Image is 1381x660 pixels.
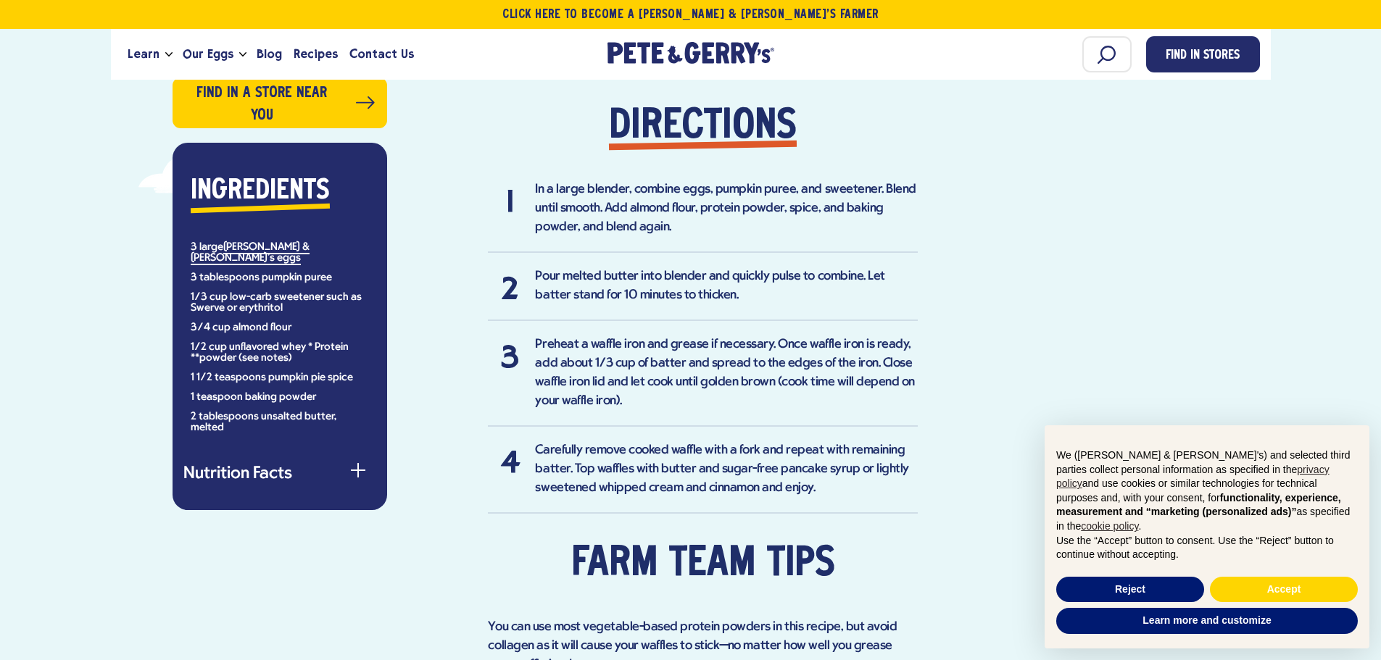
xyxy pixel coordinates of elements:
li: 1/3 cup low-carb sweetener such as Swerve or erythritol [191,292,369,314]
li: 3 large [191,242,369,264]
a: Contact Us [344,35,420,74]
input: Search [1082,36,1132,72]
li: Preheat a waffle iron and grease if necessary. Once waffle iron is ready, add about 1/3 cup of ba... [488,335,918,427]
li: 1 1/2 teaspoons pumpkin pie spice [191,372,369,383]
span: Recipes [294,45,338,63]
a: Find in a store near you [173,78,387,128]
button: Nutrition Facts [183,466,376,483]
a: cookie policy [1081,520,1138,532]
span: Our Eggs [183,45,233,63]
a: Our Eggs [177,35,239,74]
strong: Directions [609,105,797,149]
li: 3/4 cup almond flour [191,322,369,333]
li: 2 tablespoons unsalted butter, melted [191,412,369,433]
span: Find in Stores [1166,46,1240,66]
span: Blog [257,45,282,63]
span: Learn [128,45,159,63]
button: Open the dropdown menu for Learn [165,52,173,57]
span: Contact Us [349,45,414,63]
button: Reject [1056,577,1204,603]
button: Accept [1210,577,1358,603]
h2: Farm Team Tips [488,543,918,586]
li: Carefully remove cooked waffle with a fork and repeat with remaining batter. Top waffles with but... [488,441,918,514]
a: Learn [122,35,165,74]
li: 1/2 cup unflavored whey * Protein **powder (see notes) [191,342,369,364]
a: Find in Stores [1146,36,1260,72]
p: We ([PERSON_NAME] & [PERSON_NAME]'s) and selected third parties collect personal information as s... [1056,448,1358,534]
p: Use the “Accept” button to consent. Use the “Reject” button to continue without accepting. [1056,534,1358,562]
strong: Ingredients [191,178,330,204]
button: Learn more and customize [1056,608,1358,634]
a: Recipes [288,35,344,74]
a: [PERSON_NAME] & [PERSON_NAME]'s eggs [191,241,310,265]
li: Pour melted butter into blender and quickly pulse to combine. Let batter stand for 10 minutes to ... [488,267,918,321]
li: 3 tablespoons pumpkin puree [191,272,369,283]
li: In a large blender, combine eggs, pumpkin puree, and sweetener. Blend until smooth. Add almond fl... [488,180,918,253]
a: Blog [251,35,288,74]
button: Open the dropdown menu for Our Eggs [239,52,246,57]
span: Find in a store near you [185,82,339,127]
li: 1 teaspoon baking powder [191,392,369,403]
